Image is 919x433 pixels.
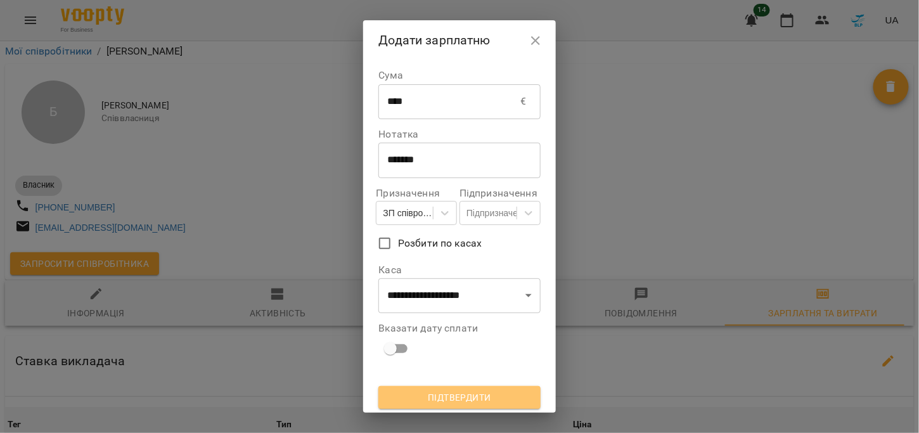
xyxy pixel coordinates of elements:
[378,129,540,139] label: Нотатка
[459,188,541,198] label: Підпризначення
[378,323,540,333] label: Вказати дату сплати
[520,94,526,109] p: €
[466,207,532,219] div: Підпризначення
[378,386,540,409] button: Підтвердити
[398,236,482,251] span: Розбити по касах
[376,188,457,198] label: Призначення
[383,207,434,219] div: ЗП співробітникам
[378,70,540,81] label: Сума
[389,390,530,405] span: Підтвердити
[378,265,540,275] label: Каса
[378,30,540,50] h6: Додати зарплатню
